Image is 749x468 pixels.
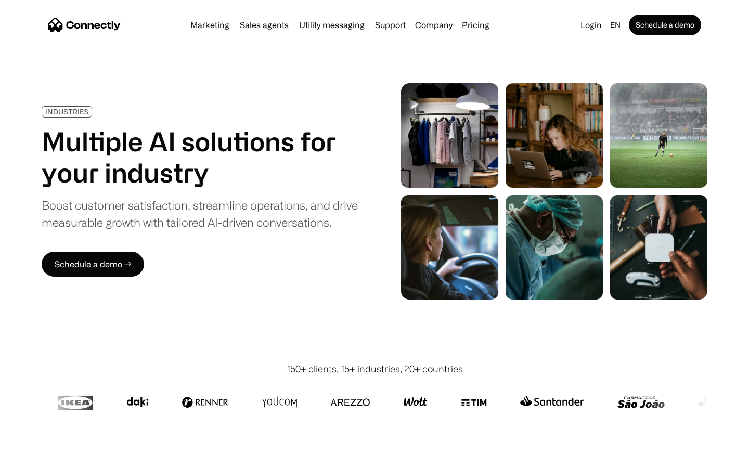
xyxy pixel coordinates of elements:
a: home [48,17,121,33]
h1: Multiple AI solutions for your industry [42,126,358,188]
a: Marketing [186,21,234,29]
div: en [606,18,627,32]
ul: Language list [21,450,62,464]
div: Company [412,18,456,32]
a: Pricing [458,21,494,29]
div: Company [415,18,453,32]
div: INDUSTRIES [45,108,88,115]
div: en [610,18,621,32]
aside: Language selected: English [10,449,62,464]
a: Support [371,21,410,29]
a: Login [576,18,606,32]
div: 150+ clients, 15+ industries, 20+ countries [287,362,463,376]
a: Sales agents [236,21,293,29]
a: Schedule a demo [629,15,701,35]
a: Schedule a demo → [42,252,144,277]
a: Utility messaging [295,21,369,29]
div: Boost customer satisfaction, streamline operations, and drive measurable growth with tailored AI-... [42,197,358,231]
